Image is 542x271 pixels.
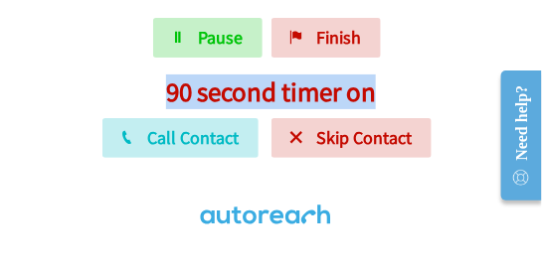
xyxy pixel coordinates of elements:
[317,126,413,149] span: Skip Contact
[317,26,362,49] span: Finish
[271,118,432,158] button: Skip Contact
[484,57,542,214] iframe: Resource Center
[271,18,381,58] a: Finish
[148,126,240,149] span: Call Contact
[192,158,341,227] img: Logo
[102,118,259,158] button: Call Contact
[153,18,263,58] a: Pause
[199,26,244,49] span: Pause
